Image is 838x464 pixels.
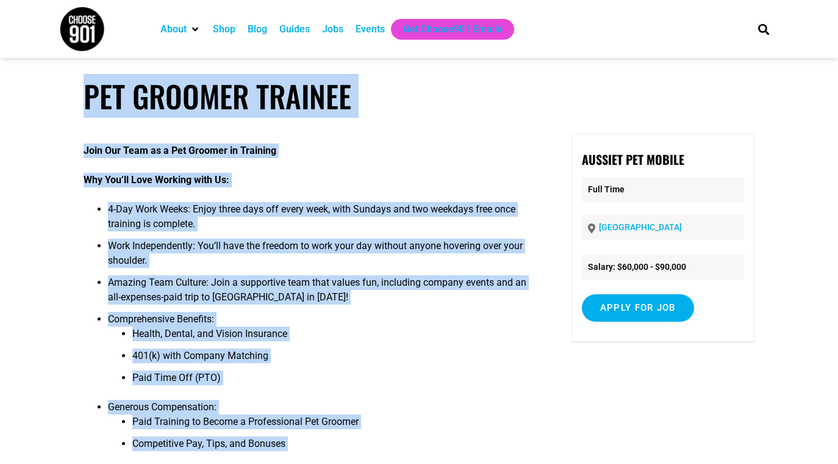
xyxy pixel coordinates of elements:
[154,19,207,40] div: About
[248,22,267,37] a: Blog
[279,22,310,37] a: Guides
[154,19,737,40] nav: Main nav
[132,415,537,437] li: Paid Training to Become a Professional Pet Groomer
[322,22,343,37] a: Jobs
[132,371,537,393] li: Paid Time Off (PTO)
[84,145,276,156] strong: Join Our Team as a Pet Groomer in Training
[84,174,229,186] strong: Why You’ll Love Working with Us:
[582,177,744,202] p: Full Time
[213,22,235,37] a: Shop
[160,22,187,37] a: About
[108,312,537,400] li: Comprehensive Benefits:
[582,294,694,322] input: Apply for job
[108,275,537,312] li: Amazing Team Culture: Join a supportive team that values fun, including company events and an all...
[403,22,502,37] a: Get Choose901 Emails
[599,222,682,232] a: [GEOGRAPHIC_DATA]
[84,78,754,114] h1: Pet Groomer Trainee
[132,349,537,371] li: 401(k) with Company Matching
[356,22,385,37] a: Events
[754,19,774,39] div: Search
[108,202,537,239] li: 4-Day Work Weeks: Enjoy three days off every week, with Sundays and two weekdays free once traini...
[108,239,537,275] li: Work Independently: You’ll have the freedom to work your day without anyone hovering over your sh...
[132,327,537,349] li: Health, Dental, and Vision Insurance
[582,150,684,169] strong: Aussiet Pet Mobile
[132,437,537,459] li: Competitive Pay, Tips, and Bonuses
[582,255,744,280] li: Salary: $60,000 - $90,000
